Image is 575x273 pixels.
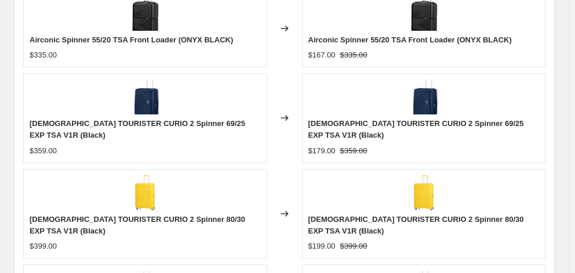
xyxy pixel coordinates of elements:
div: $399.00 [30,240,57,252]
div: $335.00 [30,49,57,61]
div: $359.00 [30,145,57,157]
span: [DEMOGRAPHIC_DATA] TOURISTER CURIO 2 Spinner 69/25 EXP TSA V1R (Black) [30,119,245,139]
span: [DEMOGRAPHIC_DATA] TOURISTER CURIO 2 Spinner 69/25 EXP TSA V1R (Black) [308,119,524,139]
img: 145140-1371_02_1_80x.jpg [406,175,441,210]
span: [DEMOGRAPHIC_DATA] TOURISTER CURIO 2 Spinner 80/30 EXP TSA V1R (Black) [30,215,245,235]
strike: $335.00 [340,49,367,61]
div: $167.00 [308,49,336,61]
div: $199.00 [308,240,336,252]
span: Airconic Spinner 55/20 TSA Front Loader (ONYX BLACK) [308,35,512,44]
div: $179.00 [308,145,336,157]
img: 145140-1371_02_1_80x.jpg [128,175,162,210]
img: 145139_A268_hi-res_FRONT34_1_80x.jpg [128,80,162,114]
span: [DEMOGRAPHIC_DATA] TOURISTER CURIO 2 Spinner 80/30 EXP TSA V1R (Black) [308,215,524,235]
img: 145139_A268_hi-res_FRONT34_1_80x.jpg [406,80,441,114]
strike: $359.00 [340,145,367,157]
span: Airconic Spinner 55/20 TSA Front Loader (ONYX BLACK) [30,35,233,44]
strike: $399.00 [340,240,367,252]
